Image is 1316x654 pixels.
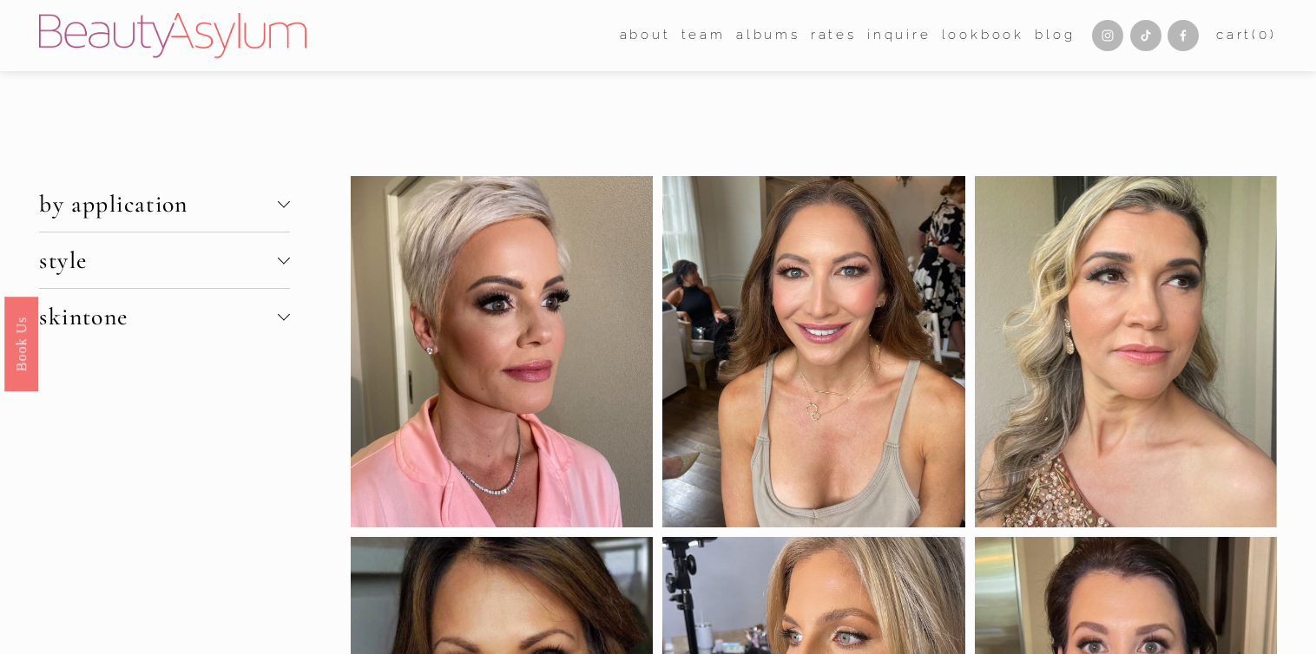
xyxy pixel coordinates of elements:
[681,23,726,47] span: team
[39,245,277,275] span: style
[867,23,931,49] a: Inquire
[39,289,289,344] button: skintone
[1216,23,1277,47] a: 0 items in cart
[39,302,277,331] span: skintone
[620,23,671,49] a: folder dropdown
[1130,20,1161,51] a: TikTok
[811,23,857,49] a: Rates
[39,232,289,288] button: style
[39,13,306,58] img: Beauty Asylum | Bridal Hair &amp; Makeup Charlotte &amp; Atlanta
[1168,20,1199,51] a: Facebook
[1252,27,1276,43] span: ( )
[1092,20,1123,51] a: Instagram
[4,297,38,391] a: Book Us
[942,23,1024,49] a: Lookbook
[1035,23,1075,49] a: Blog
[736,23,800,49] a: albums
[39,176,289,232] button: by application
[681,23,726,49] a: folder dropdown
[39,189,277,219] span: by application
[1259,27,1270,43] span: 0
[620,23,671,47] span: about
